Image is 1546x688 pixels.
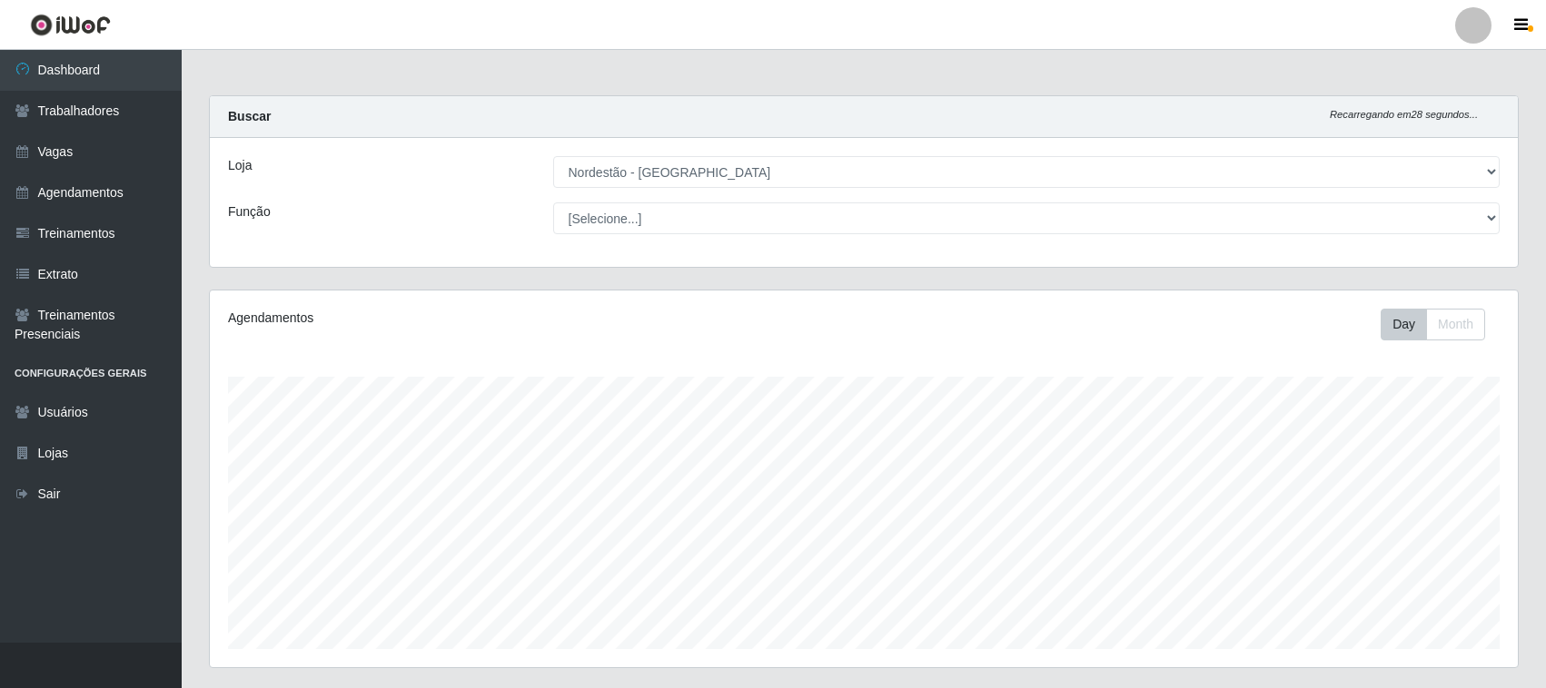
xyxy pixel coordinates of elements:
div: Toolbar with button groups [1381,309,1500,340]
button: Month [1426,309,1485,340]
div: First group [1381,309,1485,340]
button: Day [1381,309,1427,340]
div: Agendamentos [228,309,742,328]
label: Loja [228,156,252,175]
label: Função [228,202,271,221]
img: CoreUI Logo [30,14,111,36]
i: Recarregando em 28 segundos... [1330,109,1478,120]
strong: Buscar [228,109,271,123]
